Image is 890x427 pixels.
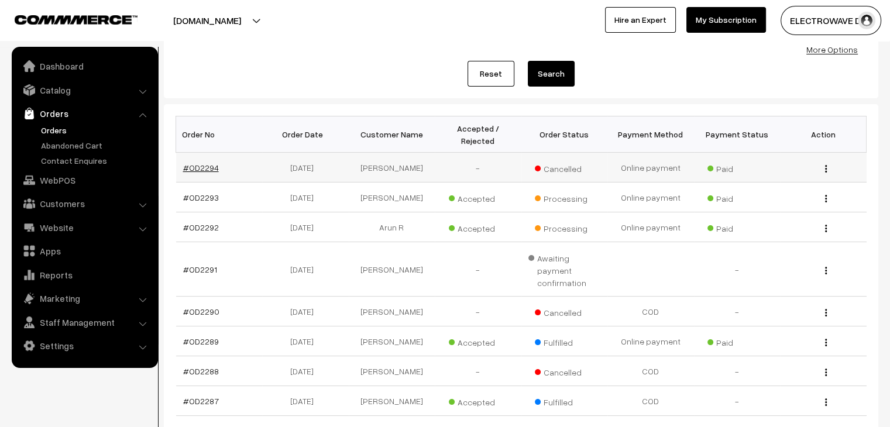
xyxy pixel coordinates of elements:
[806,44,858,54] a: More Options
[15,312,154,333] a: Staff Management
[183,396,219,406] a: #OD2287
[707,219,766,235] span: Paid
[781,6,881,35] button: ELECTROWAVE DE…
[349,326,435,356] td: [PERSON_NAME]
[15,103,154,124] a: Orders
[605,7,676,33] a: Hire an Expert
[707,190,766,205] span: Paid
[435,297,521,326] td: -
[262,182,349,212] td: [DATE]
[15,240,154,261] a: Apps
[183,336,219,346] a: #OD2289
[825,309,827,316] img: Menu
[262,212,349,242] td: [DATE]
[38,139,154,151] a: Abandoned Cart
[607,116,694,153] th: Payment Method
[38,124,154,136] a: Orders
[528,61,575,87] button: Search
[694,297,781,326] td: -
[38,154,154,167] a: Contact Enquires
[607,386,694,416] td: COD
[262,297,349,326] td: [DATE]
[449,393,507,408] span: Accepted
[349,212,435,242] td: Arun R
[183,307,219,316] a: #OD2290
[262,242,349,297] td: [DATE]
[15,264,154,285] a: Reports
[694,356,781,386] td: -
[535,393,593,408] span: Fulfilled
[825,339,827,346] img: Menu
[183,163,219,173] a: #OD2294
[694,386,781,416] td: -
[449,190,507,205] span: Accepted
[15,193,154,214] a: Customers
[262,326,349,356] td: [DATE]
[607,212,694,242] td: Online payment
[262,116,349,153] th: Order Date
[349,182,435,212] td: [PERSON_NAME]
[435,153,521,182] td: -
[694,116,781,153] th: Payment Status
[825,165,827,173] img: Menu
[349,153,435,182] td: [PERSON_NAME]
[183,192,219,202] a: #OD2293
[607,153,694,182] td: Online payment
[535,219,593,235] span: Processing
[449,219,507,235] span: Accepted
[349,242,435,297] td: [PERSON_NAME]
[707,160,766,175] span: Paid
[349,116,435,153] th: Customer Name
[15,170,154,191] a: WebPOS
[535,363,593,378] span: Cancelled
[707,333,766,349] span: Paid
[435,242,521,297] td: -
[15,12,117,26] a: COMMMERCE
[435,356,521,386] td: -
[607,182,694,212] td: Online payment
[15,217,154,238] a: Website
[183,264,217,274] a: #OD2291
[825,225,827,232] img: Menu
[825,398,827,406] img: Menu
[825,369,827,376] img: Menu
[15,15,138,24] img: COMMMERCE
[15,288,154,309] a: Marketing
[176,116,263,153] th: Order No
[607,356,694,386] td: COD
[535,304,593,319] span: Cancelled
[449,333,507,349] span: Accepted
[686,7,766,33] a: My Subscription
[262,153,349,182] td: [DATE]
[825,267,827,274] img: Menu
[521,116,608,153] th: Order Status
[183,222,219,232] a: #OD2292
[132,6,282,35] button: [DOMAIN_NAME]
[262,386,349,416] td: [DATE]
[528,249,601,289] span: Awaiting payment confirmation
[468,61,514,87] a: Reset
[535,190,593,205] span: Processing
[349,297,435,326] td: [PERSON_NAME]
[694,242,781,297] td: -
[349,386,435,416] td: [PERSON_NAME]
[535,160,593,175] span: Cancelled
[15,56,154,77] a: Dashboard
[15,80,154,101] a: Catalog
[535,333,593,349] span: Fulfilled
[825,195,827,202] img: Menu
[858,12,875,29] img: user
[183,366,219,376] a: #OD2288
[607,326,694,356] td: Online payment
[435,116,521,153] th: Accepted / Rejected
[780,116,867,153] th: Action
[607,297,694,326] td: COD
[15,335,154,356] a: Settings
[349,356,435,386] td: [PERSON_NAME]
[262,356,349,386] td: [DATE]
